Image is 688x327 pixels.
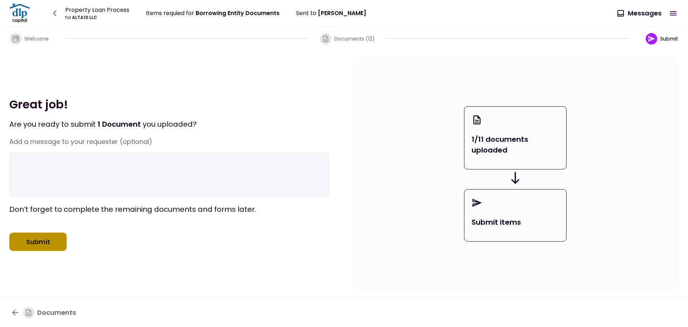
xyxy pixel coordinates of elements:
button: Documents [5,303,82,322]
span: Borrowing Entity Documents [196,9,279,17]
p: Add a message to your requester (optional) [9,137,329,146]
button: Submit [9,233,67,251]
button: Welcome [4,27,54,50]
h1: Great job! [9,97,329,112]
div: Items requied for [146,9,279,18]
span: 1 Document [97,119,141,129]
button: Messages [612,4,667,23]
div: Property Loan Process [65,5,129,14]
span: for [65,14,71,20]
p: Don’t forget to complete the remaining documents and forms later. [9,204,329,215]
span: [PERSON_NAME] [318,9,366,17]
span: Submit [660,35,678,42]
div: Documents [23,307,76,318]
div: ALTA10 LLC [65,14,129,21]
img: Logo [9,2,31,24]
div: Sent to [296,9,366,18]
p: 1/11 documents uploaded [472,134,559,155]
button: Documents (12) [320,27,375,50]
span: Welcome [24,35,49,42]
p: Are you ready to submit you uploaded ? [9,119,329,130]
p: Submit items [472,217,559,228]
span: Documents (12) [334,35,375,42]
button: Submit [640,27,684,50]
